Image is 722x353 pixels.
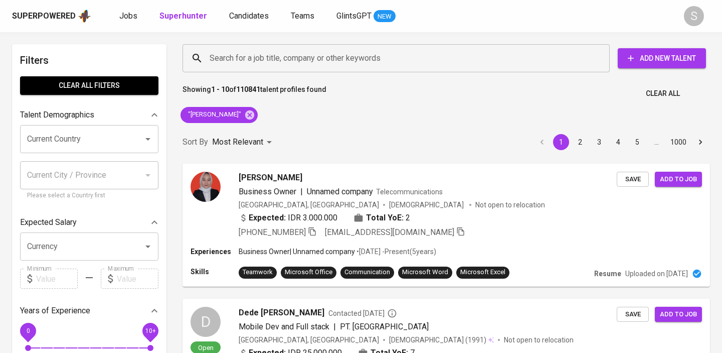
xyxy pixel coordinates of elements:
[291,10,316,23] a: Teams
[20,109,94,121] p: Talent Demographics
[660,309,697,320] span: Add to job
[249,212,286,224] b: Expected:
[191,307,221,337] div: D
[655,172,702,187] button: Add to job
[20,212,158,232] div: Expected Salary
[20,216,77,228] p: Expected Salary
[389,335,465,345] span: [DEMOGRAPHIC_DATA]
[236,85,260,93] b: 110841
[145,327,155,334] span: 10+
[229,11,269,21] span: Candidates
[340,322,429,331] span: PT. [GEOGRAPHIC_DATA]
[159,11,207,21] b: Superhunter
[532,134,710,150] nav: pagination navigation
[333,321,336,333] span: |
[617,172,649,187] button: Save
[20,76,158,95] button: Clear All filters
[336,11,372,21] span: GlintsGPT
[239,212,337,224] div: IDR 3.000.000
[20,52,158,68] h6: Filters
[475,200,545,210] p: Not open to relocation
[119,11,137,21] span: Jobs
[211,85,229,93] b: 1 - 10
[191,267,239,277] p: Skills
[300,186,303,198] span: |
[239,172,302,184] span: [PERSON_NAME]
[328,308,397,318] span: Contacted [DATE]
[622,174,644,185] span: Save
[336,10,396,23] a: GlintsGPT NEW
[12,9,91,24] a: Superpoweredapp logo
[239,187,296,196] span: Business Owner
[325,227,454,237] span: [EMAIL_ADDRESS][DOMAIN_NAME]
[648,137,664,147] div: …
[141,132,155,146] button: Open
[229,10,271,23] a: Candidates
[27,191,151,201] p: Please select a Country first
[667,134,689,150] button: Go to page 1000
[36,269,78,289] input: Value
[374,12,396,22] span: NEW
[610,134,626,150] button: Go to page 4
[572,134,588,150] button: Go to page 2
[626,52,698,65] span: Add New Talent
[180,110,247,120] span: "[PERSON_NAME]"
[389,200,465,210] span: [DEMOGRAPHIC_DATA]
[191,247,239,257] p: Experiences
[307,187,373,196] span: Unnamed company
[553,134,569,150] button: page 1
[28,79,150,92] span: Clear All filters
[183,136,208,148] p: Sort By
[376,188,443,196] span: Telecommunications
[684,6,704,26] div: S
[239,307,324,319] span: Dede [PERSON_NAME]
[20,305,90,317] p: Years of Experience
[212,133,275,152] div: Most Relevant
[625,269,688,279] p: Uploaded on [DATE]
[642,84,684,103] button: Clear All
[591,134,607,150] button: Go to page 3
[239,200,379,210] div: [GEOGRAPHIC_DATA], [GEOGRAPHIC_DATA]
[194,343,218,352] span: Open
[285,268,332,277] div: Microsoft Office
[212,136,263,148] p: Most Relevant
[191,172,221,202] img: a12530421cb017abcc949f92b0b4ca68.jpg
[344,268,390,277] div: Communication
[26,327,30,334] span: 0
[180,107,258,123] div: "[PERSON_NAME]"
[692,134,708,150] button: Go to next page
[622,309,644,320] span: Save
[460,268,505,277] div: Microsoft Excel
[243,268,273,277] div: Teamwork
[389,335,494,345] div: (1991)
[239,227,306,237] span: [PHONE_NUMBER]
[402,268,448,277] div: Microsoft Word
[618,48,706,68] button: Add New Talent
[159,10,209,23] a: Superhunter
[594,269,621,279] p: Resume
[504,335,574,345] p: Not open to relocation
[117,269,158,289] input: Value
[366,212,404,224] b: Total YoE:
[355,247,436,257] p: • [DATE] - Present ( 5 years )
[239,335,379,345] div: [GEOGRAPHIC_DATA], [GEOGRAPHIC_DATA]
[629,134,645,150] button: Go to page 5
[141,240,155,254] button: Open
[291,11,314,21] span: Teams
[655,307,702,322] button: Add to job
[239,322,329,331] span: Mobile Dev and Full stack
[183,84,326,103] p: Showing of talent profiles found
[646,87,680,100] span: Clear All
[12,11,76,22] div: Superpowered
[406,212,410,224] span: 2
[78,9,91,24] img: app logo
[20,301,158,321] div: Years of Experience
[119,10,139,23] a: Jobs
[20,105,158,125] div: Talent Demographics
[617,307,649,322] button: Save
[660,174,697,185] span: Add to job
[239,247,355,257] p: Business Owner | Unnamed company
[183,164,710,287] a: [PERSON_NAME]Business Owner|Unnamed companyTelecommunications[GEOGRAPHIC_DATA], [GEOGRAPHIC_DATA]...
